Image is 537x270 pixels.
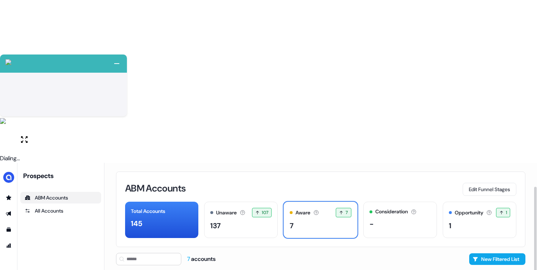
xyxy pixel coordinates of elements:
button: Edit Funnel Stages [463,183,516,196]
div: All Accounts [25,207,97,214]
button: New Filtered List [469,253,525,265]
h3: ABM Accounts [125,184,186,193]
div: Unaware [216,209,237,217]
a: Go to outbound experience [3,208,15,219]
div: accounts [187,255,216,263]
div: 137 [210,220,221,231]
div: - [369,218,374,229]
span: 7 [346,209,348,216]
div: 145 [131,218,142,229]
div: Prospects [23,172,101,180]
div: Consideration [375,208,408,215]
div: 7 [290,220,294,231]
div: Aware [296,209,310,217]
span: 107 [262,209,268,216]
span: 7 [187,255,191,263]
div: ABM Accounts [25,194,97,201]
img: callcloud-icon-white-35.svg [5,59,11,65]
div: Total Accounts [131,207,165,215]
div: Opportunity [455,209,483,217]
a: Go to attribution [3,240,15,251]
a: All accounts [20,205,101,217]
div: 1 [449,220,451,231]
a: Go to prospects [3,192,15,203]
a: ABM Accounts [20,192,101,203]
span: 1 [506,209,507,216]
a: Go to templates [3,224,15,235]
